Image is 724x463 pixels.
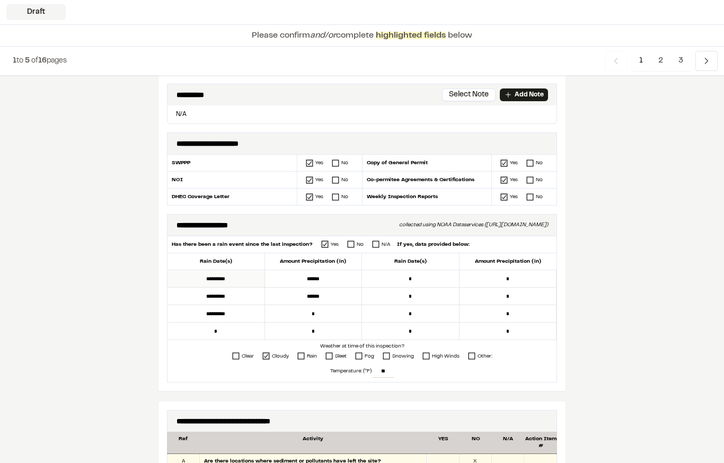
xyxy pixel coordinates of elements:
[362,155,492,172] div: Copy of General Permit
[460,436,492,449] div: NO
[13,58,16,64] span: 1
[6,4,66,20] div: Draft
[376,32,446,39] span: highlighted fields
[392,352,414,360] div: Snowing
[315,176,323,184] div: Yes
[670,51,691,71] span: 3
[310,32,336,39] span: and/or
[442,88,496,101] button: Select Note
[362,172,492,189] div: Co-permitee Agreements & Certifications
[362,189,492,205] div: Weekly Inspection Reports
[365,352,374,360] div: Fog
[315,159,323,167] div: Yes
[172,241,313,248] div: Has there been a rain event since the last inspection?
[341,159,348,167] div: No
[357,241,364,248] div: No
[167,436,199,449] div: Ref
[510,176,518,184] div: Yes
[341,193,348,201] div: No
[307,352,317,360] div: Rain
[432,352,460,360] div: High Winds
[335,352,347,360] div: Sleet
[492,436,524,449] div: N/A
[536,176,543,184] div: No
[13,55,67,67] p: to of pages
[315,193,323,201] div: Yes
[167,189,297,205] div: DHEC Coverage Letter
[38,58,47,64] span: 16
[525,436,557,449] div: Action Item #
[605,51,718,71] nav: Navigation
[391,241,470,248] div: If yes, data provided below:
[242,352,254,360] div: Clear
[167,172,297,189] div: NOI
[427,436,460,449] div: YES
[510,193,518,201] div: Yes
[382,241,391,248] div: N/A
[331,241,339,248] div: Yes
[252,29,472,42] p: Please confirm complete below
[478,352,492,360] div: Other:
[167,253,265,270] div: Rain Date(s)
[510,159,518,167] div: Yes
[341,176,348,184] div: No
[536,159,543,167] div: No
[631,51,651,71] span: 1
[25,58,30,64] span: 5
[172,110,552,119] p: N/A
[515,90,544,100] p: Add Note
[650,51,671,71] span: 2
[362,253,460,270] div: Rain Date(s)
[272,352,289,360] div: Cloudy
[399,221,548,229] div: collected using NOAA Dataservices ([URL][DOMAIN_NAME])
[199,436,427,449] div: Activity
[536,193,543,201] div: No
[167,155,297,172] div: SWPPP
[167,342,557,350] div: Weather at time of this inspection?
[167,362,557,380] div: Temperature: (°F)
[460,253,557,270] div: Amount Precipitation (in)
[265,253,363,270] div: Amount Precipitation (in)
